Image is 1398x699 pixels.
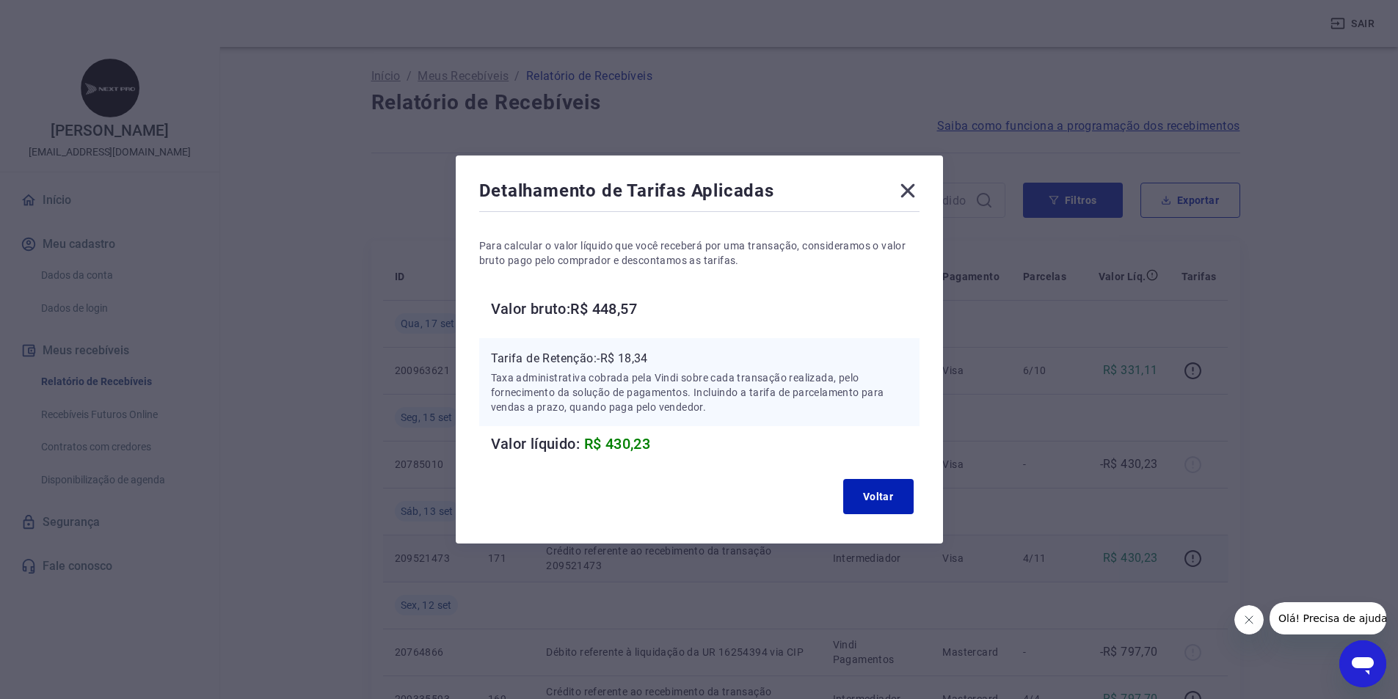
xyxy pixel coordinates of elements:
[843,479,914,514] button: Voltar
[491,432,920,455] h6: Valor líquido:
[9,10,123,22] span: Olá! Precisa de ajuda?
[1339,640,1386,687] iframe: Botão para abrir a janela de mensagens
[491,297,920,321] h6: Valor bruto: R$ 448,57
[1270,602,1386,634] iframe: Mensagem da empresa
[479,179,920,208] div: Detalhamento de Tarifas Aplicadas
[491,370,908,414] p: Taxa administrativa cobrada pela Vindi sobre cada transação realizada, pelo fornecimento da soluç...
[1234,605,1264,634] iframe: Fechar mensagem
[479,238,920,268] p: Para calcular o valor líquido que você receberá por uma transação, consideramos o valor bruto pag...
[584,435,651,453] span: R$ 430,23
[491,350,908,367] p: Tarifa de Retenção: -R$ 18,34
